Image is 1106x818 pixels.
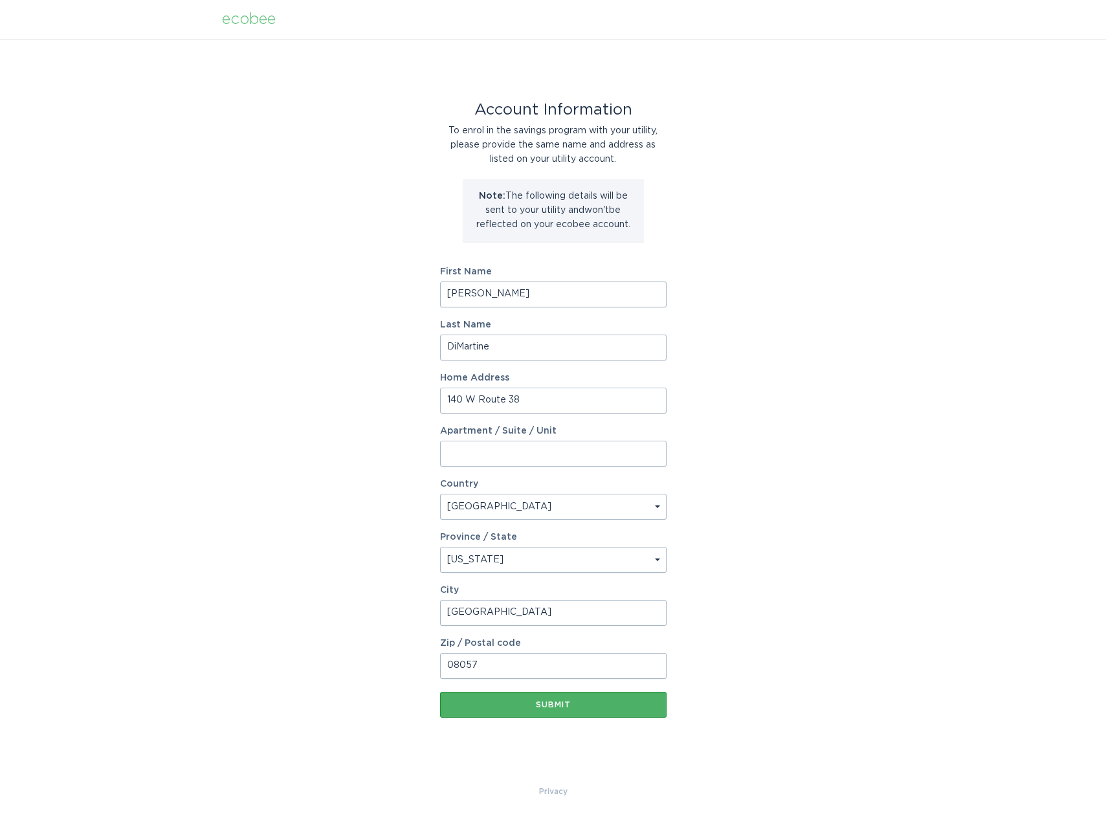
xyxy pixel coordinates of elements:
[440,692,667,718] button: Submit
[440,426,667,436] label: Apartment / Suite / Unit
[440,639,667,648] label: Zip / Postal code
[440,103,667,117] div: Account Information
[222,12,276,27] div: ecobee
[440,320,667,329] label: Last Name
[440,267,667,276] label: First Name
[472,189,634,232] p: The following details will be sent to your utility and won't be reflected on your ecobee account.
[440,480,478,489] label: Country
[447,701,660,709] div: Submit
[440,586,667,595] label: City
[440,533,517,542] label: Province / State
[440,373,667,382] label: Home Address
[479,192,505,201] strong: Note:
[440,124,667,166] div: To enrol in the savings program with your utility, please provide the same name and address as li...
[539,784,568,799] a: Privacy Policy & Terms of Use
